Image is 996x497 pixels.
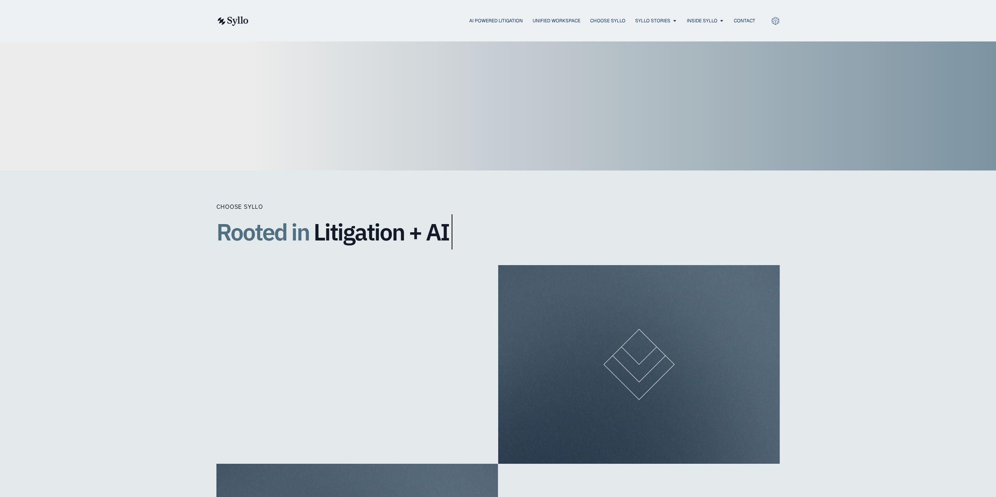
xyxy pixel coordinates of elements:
[264,17,755,25] div: Menu Toggle
[590,17,625,24] a: Choose Syllo
[687,17,717,24] a: Inside Syllo
[635,17,670,24] a: Syllo Stories
[216,202,530,211] div: Choose Syllo
[734,17,755,24] a: Contact
[216,214,309,249] span: Rooted in
[216,16,249,26] img: syllo
[264,17,755,25] nav: Menu
[313,219,449,245] span: Litigation + AI
[469,17,523,24] a: AI Powered Litigation
[533,17,580,24] a: Unified Workspace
